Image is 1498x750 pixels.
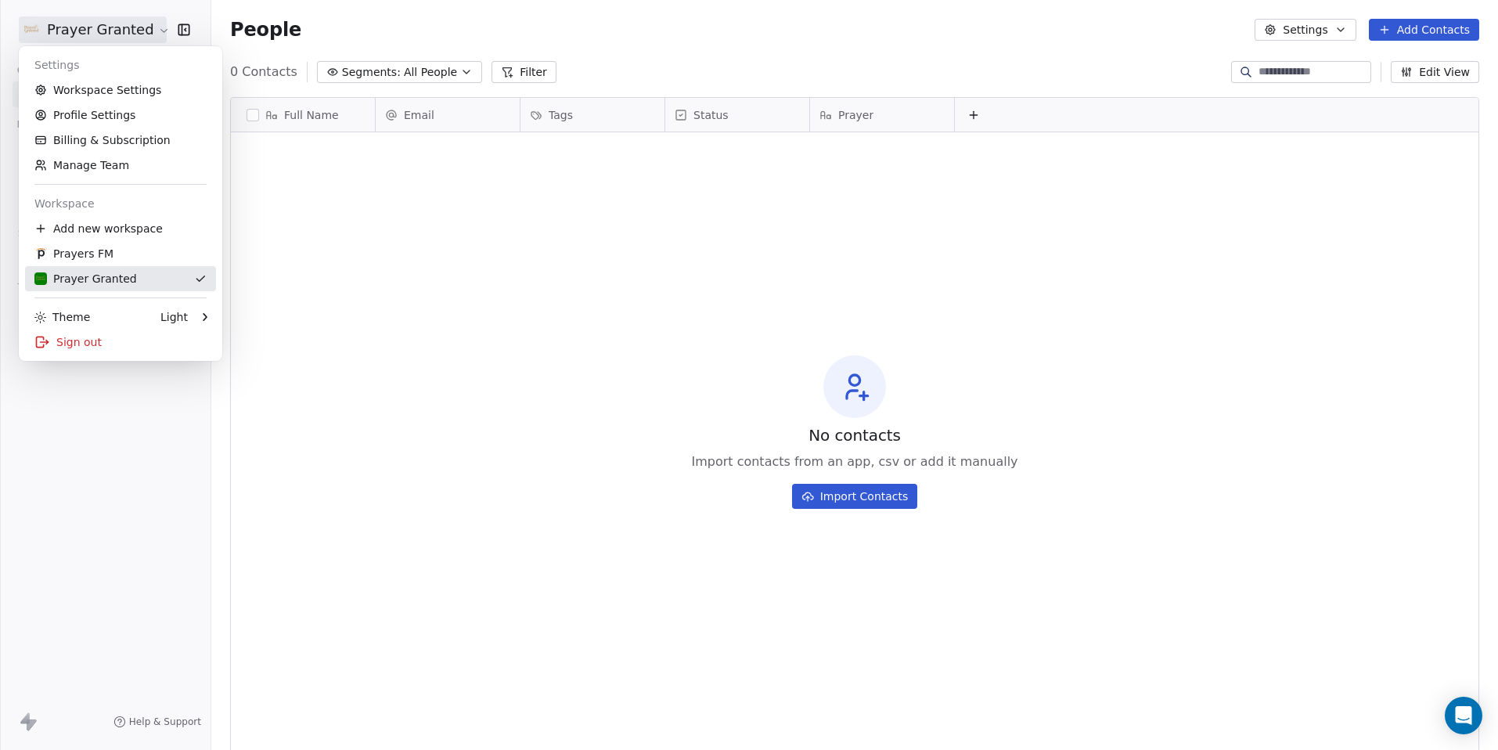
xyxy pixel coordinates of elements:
[34,309,90,325] div: Theme
[25,52,216,78] div: Settings
[25,153,216,178] a: Manage Team
[34,246,113,261] div: Prayers FM
[25,216,216,241] div: Add new workspace
[160,309,188,325] div: Light
[25,78,216,103] a: Workspace Settings
[25,128,216,153] a: Billing & Subscription
[34,271,137,287] div: Prayer Granted
[25,191,216,216] div: Workspace
[34,247,47,260] img: web-app-manifest-512x512.png
[34,272,47,285] img: FB-Logo.png
[25,103,216,128] a: Profile Settings
[25,330,216,355] div: Sign out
